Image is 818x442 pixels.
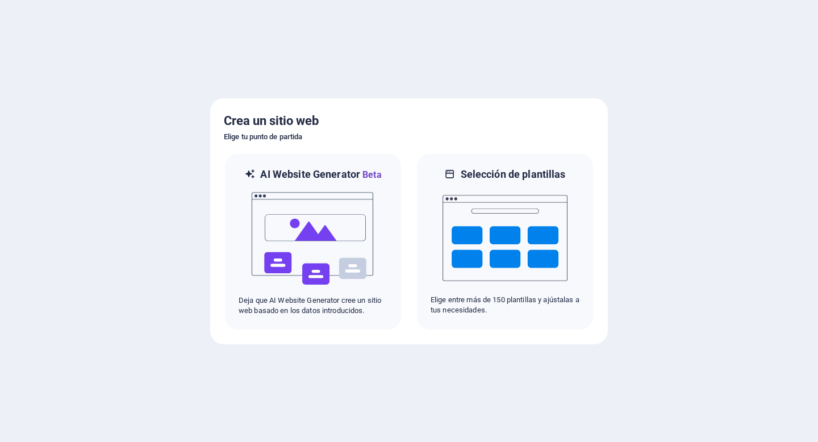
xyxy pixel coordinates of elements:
p: Elige entre más de 150 plantillas y ajústalas a tus necesidades. [431,295,579,315]
p: Deja que AI Website Generator cree un sitio web basado en los datos introducidos. [239,295,387,316]
div: AI Website GeneratorBetaaiDeja que AI Website Generator cree un sitio web basado en los datos int... [224,153,402,331]
h6: AI Website Generator [260,168,381,182]
img: ai [251,182,375,295]
h6: Selección de plantillas [461,168,566,181]
h5: Crea un sitio web [224,112,594,130]
div: Selección de plantillasElige entre más de 150 plantillas y ajústalas a tus necesidades. [416,153,594,331]
span: Beta [360,169,382,180]
h6: Elige tu punto de partida [224,130,594,144]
